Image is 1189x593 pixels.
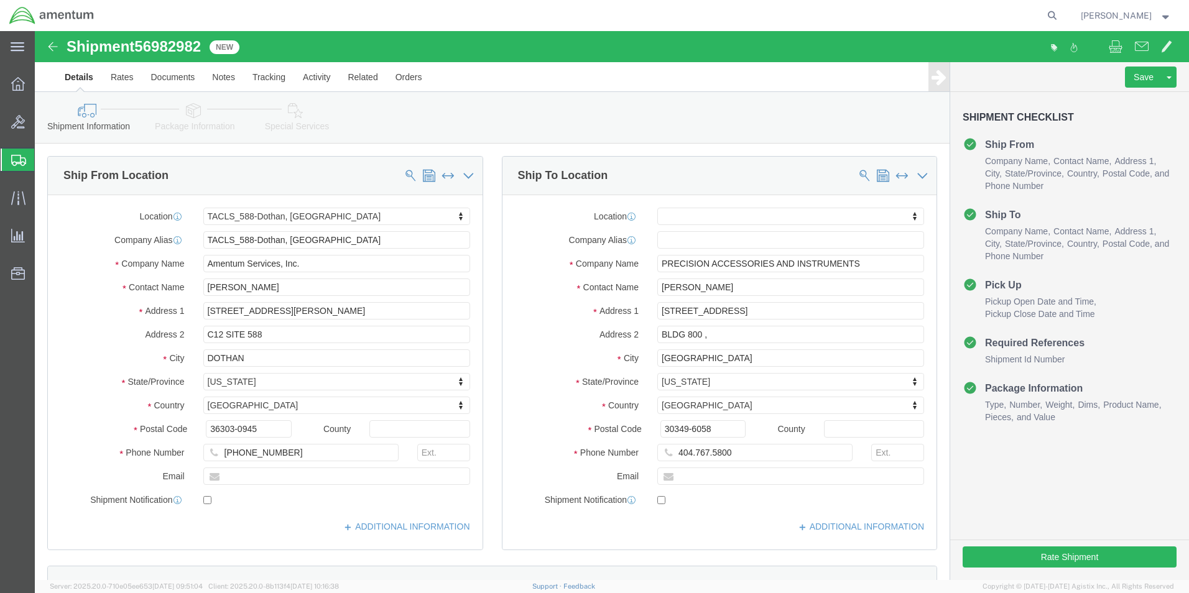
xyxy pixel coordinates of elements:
a: Support [532,582,563,590]
span: Marcus McGuire [1081,9,1152,22]
iframe: FS Legacy Container [35,31,1189,580]
span: Client: 2025.20.0-8b113f4 [208,582,339,590]
img: logo [9,6,95,25]
a: Feedback [563,582,595,590]
span: [DATE] 10:16:38 [290,582,339,590]
span: Copyright © [DATE]-[DATE] Agistix Inc., All Rights Reserved [983,581,1174,592]
button: [PERSON_NAME] [1080,8,1172,23]
span: Server: 2025.20.0-710e05ee653 [50,582,203,590]
span: [DATE] 09:51:04 [152,582,203,590]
